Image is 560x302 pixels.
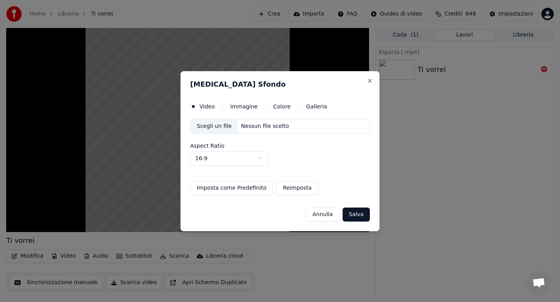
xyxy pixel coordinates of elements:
div: Nessun file scelto [238,122,292,130]
div: Scegli un file [191,119,238,133]
label: Colore [273,104,290,109]
button: Salva [343,207,370,221]
label: Immagine [230,104,257,109]
button: Annulla [306,207,339,221]
h2: [MEDICAL_DATA] Sfondo [190,81,370,88]
button: Reimposta [276,181,318,195]
label: Video [199,104,215,109]
label: Galleria [306,104,327,109]
label: Aspect Ratio [190,143,370,148]
button: Imposta come Predefinito [190,181,273,195]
